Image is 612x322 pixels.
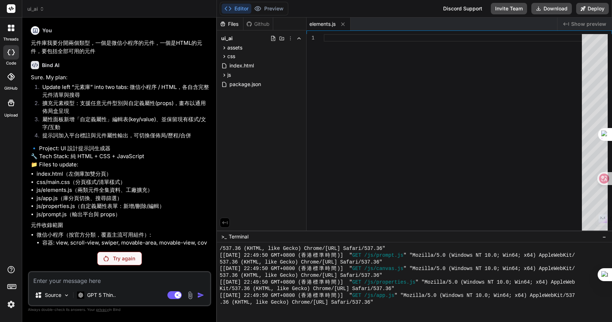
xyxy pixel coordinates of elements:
span: 香港標準時間 [301,292,337,299]
span: >_ [221,233,227,240]
label: Upload [4,112,18,118]
span: " "Mozilla/5.0 (Windows NT 10.0; Win64; x64) AppleWebKit/ [403,252,575,259]
span: )] " [337,252,352,259]
h6: Bind AI [42,62,60,69]
p: 元件庫我要分開兩個類型，一個是微信小程序的元件，一個是HTML的元件，要包括全部可用的元件 [31,39,210,55]
div: Discord Support [439,3,487,14]
p: Sure. My plan: [31,74,210,82]
li: Update left “元素庫” into two tabs: 微信小程序 / HTML，各自含完整元件清單與搜尋 [37,83,210,99]
span: GET [352,265,361,272]
li: 擴充元素模型：支援任意元件型別與自定義屬性(props)，畫布以通用佈局盒呈現 [37,99,210,115]
span: .36 (KHTML, like Gecko) Chrome/[URL] Safari/537.36" [220,299,373,306]
li: 微信小程序（按官方分類，覆蓋主流可用組件）: [37,231,210,312]
span: Kit/537.36 (KHTML, like Gecko) Chrome/[URL] Safari/537.36" [220,285,394,292]
span: 香港標準時間 [301,252,337,259]
li: index.html（左側庫加雙分頁） [37,170,210,178]
p: 🔹 Project: UI 設計提示詞生成器 🔧 Tech Stack: 純 HTML + CSS + JavaScript 📁 Files to update: [31,145,210,169]
span: js [227,71,231,79]
span: )] " [337,279,352,286]
span: 537.36 (KHTML, like Gecko) Chrome/[URL] Safari/537.36" [220,272,382,279]
img: GPT 5 Thinking High [77,292,84,298]
img: Retry [104,256,109,261]
img: attachment [186,291,194,299]
span: ui_ai [27,5,44,13]
button: Preview [251,4,286,14]
span: 香港標準時間 [301,279,337,286]
span: assets [227,44,242,51]
div: 1 [307,34,314,42]
span: elements.js [309,20,336,28]
span: index.html [229,61,255,70]
li: js/app.js（庫分頁切換、搜尋篩選） [37,194,210,203]
span: " "Mozilla/5.0 (Windows NT 10.0; Win64; x64) AppleWebKit/ [403,265,575,272]
span: )] " [337,265,352,272]
p: Try again [113,255,135,262]
button: Download [531,3,572,14]
label: threads [3,36,19,42]
li: js/elements.js（兩類元件全集資料、工廠擴充） [37,186,210,194]
span: − [602,233,606,240]
span: package.json [229,80,262,89]
span: /537.36 (KHTML, like Gecko) Chrome/[URL] Safari/537.36" [220,245,385,252]
span: )] " [337,292,352,299]
span: /js/prompt.js [364,252,403,259]
p: Always double-check its answers. Your in Bind [28,306,211,313]
span: GET [352,292,361,299]
span: 香港標準時間 [301,265,337,272]
p: Source [45,292,61,299]
span: css [227,53,235,60]
label: GitHub [4,85,18,91]
span: ui_ai [221,35,233,42]
h6: You [42,27,52,34]
span: [[DATE] 22:49:50 GMT+0800 ( [220,292,301,299]
span: [[DATE] 22:49:50 GMT+0800 ( [220,265,301,272]
span: /js/properties.js [364,279,416,286]
button: Invite Team [491,3,527,14]
span: [[DATE] 22:49:50 GMT+0800 ( [220,279,301,286]
li: 提示詞加入平台標註與元件屬性輸出，可切換僅佈局/歷程/合併 [37,132,210,142]
img: settings [5,298,17,311]
li: css/main.css（分頁樣式/清單樣式） [37,178,210,186]
label: code [6,60,16,66]
span: Terminal [229,233,248,240]
span: [[DATE] 22:49:50 GMT+0800 ( [220,252,301,259]
span: 537.36 (KHTML, like Gecko) Chrome/[URL] Safari/537.36" [220,259,382,266]
span: " "Mozilla/5.0 (Windows NT 10.0; Win64; x64) AppleWeb [416,279,575,286]
div: Files [217,20,243,28]
li: 容器: view, scroll-view, swiper, movable-area, movable-view, cover-view, cover-image [42,239,210,255]
img: Pick Models [63,292,70,298]
span: /js/canvas.js [364,265,403,272]
li: js/prompt.js（輸出平台與 props） [37,210,210,219]
span: GET [352,252,361,259]
p: 元件收錄範圍 [31,221,210,229]
span: Show preview [571,20,606,28]
button: Editor [222,4,251,14]
span: /js/app.js [364,292,394,299]
img: icon [197,292,204,299]
div: Github [243,20,273,28]
button: Deploy [576,3,609,14]
span: privacy [96,307,109,312]
span: " "Mozilla/5.0 (Windows NT 10.0; Win64; x64) AppleWebKit/537 [394,292,575,299]
button: − [601,231,608,242]
p: GPT 5 Thin.. [87,292,116,299]
li: 屬性面板新增「自定義屬性」編輯表(key/value)、並保留現有樣式/文字/互動 [37,115,210,132]
span: GET [352,279,361,286]
li: js/properties.js（自定義屬性表單：新增/刪除/編輯） [37,202,210,210]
